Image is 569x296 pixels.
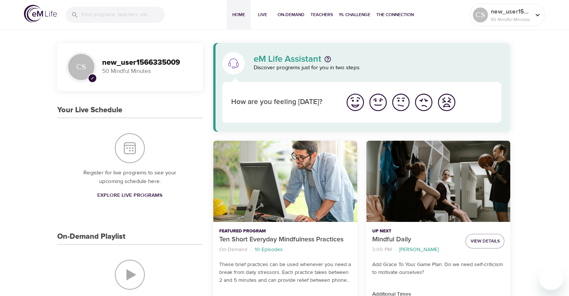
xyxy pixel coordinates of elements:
[57,232,125,241] h3: On-Demand Playlist
[57,106,122,115] h3: Your Live Schedule
[389,91,412,114] button: I'm feeling ok
[473,7,488,22] div: CS
[339,11,370,19] span: 1% Challenge
[97,191,162,200] span: Explore Live Programs
[230,11,248,19] span: Home
[412,91,435,114] button: I'm feeling bad
[227,57,239,69] img: eM Life Assistant
[539,266,563,290] iframe: Button to launch messaging window
[219,246,247,254] p: On-Demand
[82,7,165,23] input: Find programs, teachers, etc...
[372,235,459,245] p: Mindful Daily
[372,261,504,277] p: Add Grace To Your Game Plan: Do we need self-criticism to motivate ourselves?
[219,235,351,245] p: Ten Short Everyday Mindfulness Practices
[376,11,414,19] span: The Connection
[391,92,411,113] img: ok
[66,52,96,82] div: CS
[491,7,530,16] p: new_user1566335009
[72,169,188,186] p: Register for live programs to see your upcoming schedule here.
[231,97,335,108] p: How are you feeling [DATE]?
[372,245,459,255] nav: breadcrumb
[372,228,459,235] p: Up Next
[345,92,365,113] img: great
[219,245,351,255] nav: breadcrumb
[219,228,351,235] p: Featured Program
[491,16,530,23] p: 50 Mindful Minutes
[219,261,351,284] p: These brief practices can be used whenever you need a break from daily stressors. Each practice t...
[372,246,392,254] p: 3:00 PM
[278,11,305,19] span: On-Demand
[24,5,57,22] img: logo
[115,133,145,163] img: Your Live Schedule
[254,64,502,72] p: Discover programs just for you in two steps
[255,246,283,254] p: 10 Episodes
[250,245,252,255] li: ·
[465,234,504,248] button: View Details
[395,245,396,255] li: ·
[413,92,434,113] img: bad
[254,11,272,19] span: Live
[94,189,165,202] a: Explore Live Programs
[435,91,458,114] button: I'm feeling worst
[310,11,333,19] span: Teachers
[368,92,388,113] img: good
[436,92,457,113] img: worst
[102,67,194,76] p: 50 Mindful Minutes
[254,55,321,64] p: eM Life Assistant
[213,141,357,222] button: Ten Short Everyday Mindfulness Practices
[367,91,389,114] button: I'm feeling good
[102,58,194,67] h3: new_user1566335009
[470,237,499,245] span: View Details
[115,260,145,290] img: On-Demand Playlist
[366,141,510,222] button: Mindful Daily
[399,246,439,254] p: [PERSON_NAME]
[344,91,367,114] button: I'm feeling great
